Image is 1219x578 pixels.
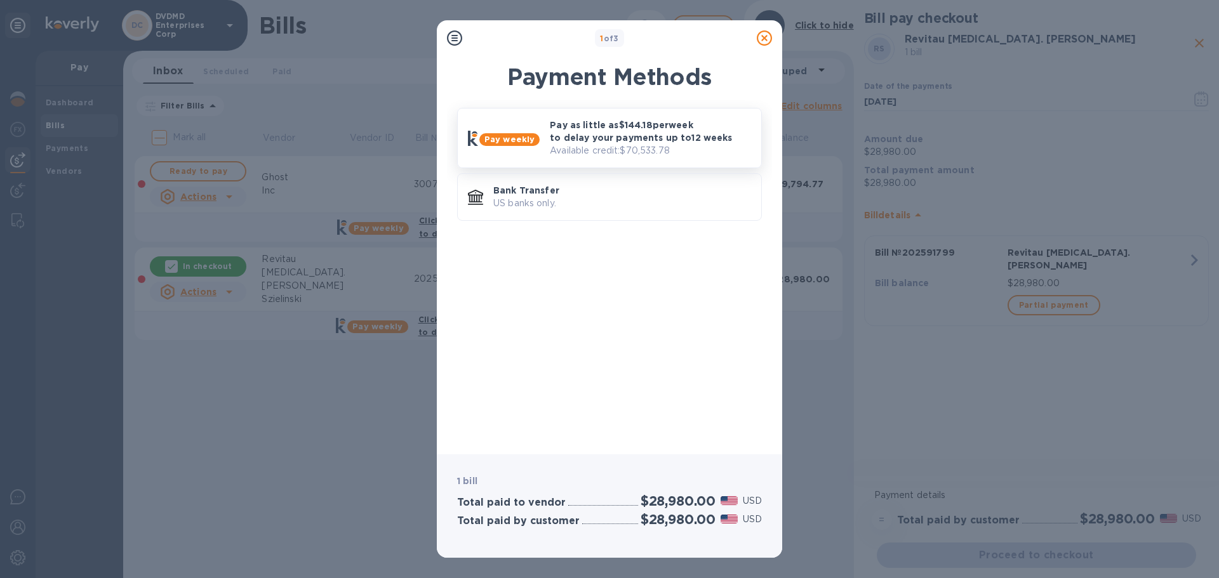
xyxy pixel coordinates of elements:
[493,184,751,197] p: Bank Transfer
[641,511,716,527] h2: $28,980.00
[484,135,535,144] b: Pay weekly
[721,496,738,505] img: USD
[743,513,762,526] p: USD
[457,497,566,509] h3: Total paid to vendor
[721,515,738,523] img: USD
[493,197,751,210] p: US banks only.
[457,515,580,527] h3: Total paid by customer
[457,63,762,90] h1: Payment Methods
[600,34,603,43] span: 1
[743,494,762,508] p: USD
[600,34,619,43] b: of 3
[550,119,751,144] p: Pay as little as $144.18 per week to delay your payments up to 12 weeks
[550,144,751,157] p: Available credit: $70,533.78
[457,476,477,486] b: 1 bill
[641,493,716,509] h2: $28,980.00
